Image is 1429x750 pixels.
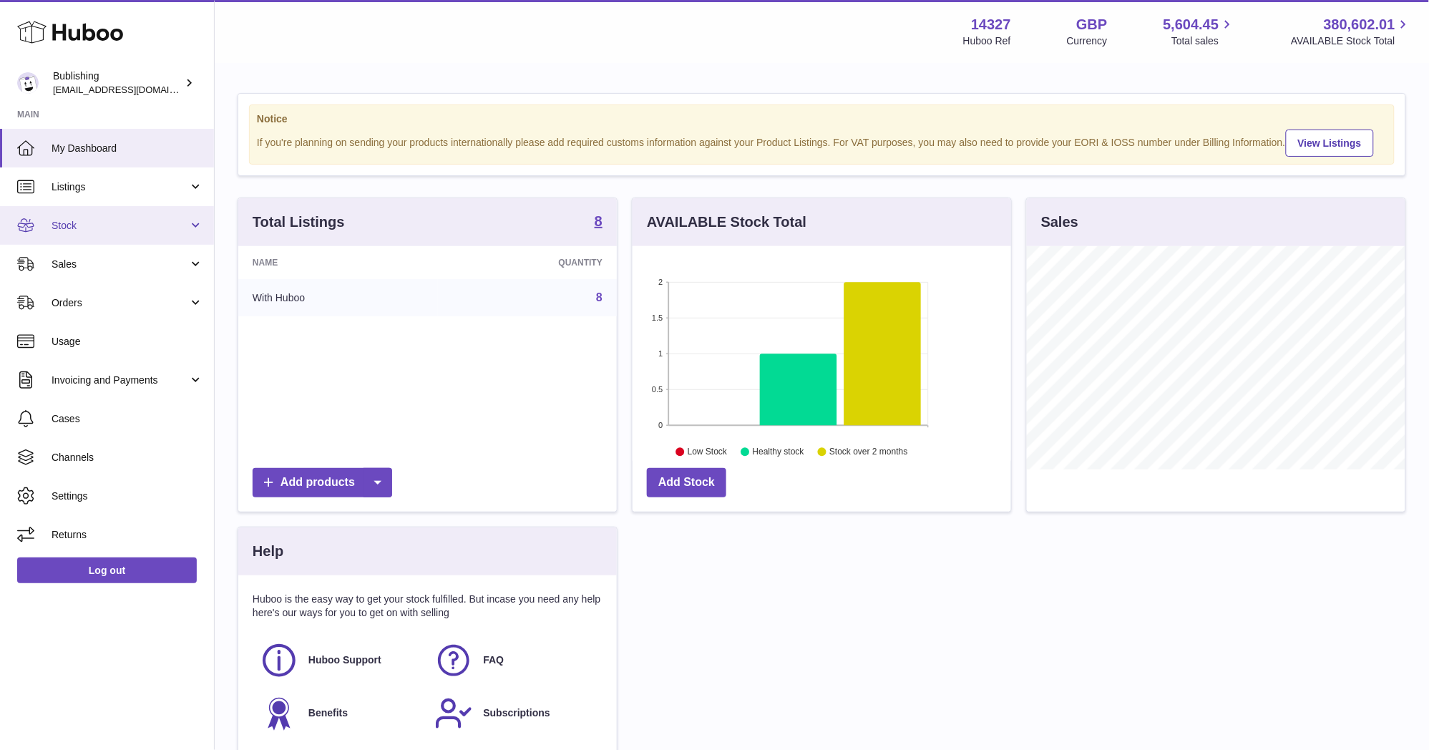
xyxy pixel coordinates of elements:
h3: Total Listings [253,213,345,232]
span: Benefits [308,706,348,720]
text: 0.5 [652,385,663,394]
th: Name [238,246,438,279]
text: 0 [658,421,663,429]
span: Subscriptions [483,706,550,720]
strong: GBP [1076,15,1107,34]
text: Low Stock [688,447,728,457]
span: 5,604.45 [1164,15,1219,34]
span: [EMAIL_ADDRESS][DOMAIN_NAME] [53,84,210,95]
a: Add Stock [647,468,726,497]
a: Benefits [260,694,420,733]
span: My Dashboard [52,142,203,155]
div: Currency [1067,34,1108,48]
span: Returns [52,528,203,542]
a: Subscriptions [434,694,595,733]
th: Quantity [438,246,617,279]
span: Cases [52,412,203,426]
a: 380,602.01 AVAILABLE Stock Total [1291,15,1412,48]
text: 1 [658,349,663,358]
div: Huboo Ref [963,34,1011,48]
span: 380,602.01 [1324,15,1395,34]
strong: 14327 [971,15,1011,34]
text: Healthy stock [753,447,805,457]
td: With Huboo [238,279,438,316]
span: Usage [52,335,203,349]
span: Listings [52,180,188,194]
a: Add products [253,468,392,497]
span: Huboo Support [308,653,381,667]
strong: Notice [257,112,1387,126]
a: FAQ [434,641,595,680]
span: AVAILABLE Stock Total [1291,34,1412,48]
span: FAQ [483,653,504,667]
span: Orders [52,296,188,310]
span: Stock [52,219,188,233]
strong: 8 [595,214,603,228]
span: Settings [52,490,203,503]
a: View Listings [1286,130,1374,157]
h3: AVAILABLE Stock Total [647,213,806,232]
text: 1.5 [652,313,663,322]
a: 5,604.45 Total sales [1164,15,1236,48]
span: Sales [52,258,188,271]
a: 8 [595,214,603,231]
div: If you're planning on sending your products internationally please add required customs informati... [257,127,1387,157]
div: Bublishing [53,69,182,97]
span: Total sales [1171,34,1235,48]
span: Channels [52,451,203,464]
a: Log out [17,557,197,583]
span: Invoicing and Payments [52,374,188,387]
img: maricar@bublishing.com [17,72,39,94]
h3: Help [253,542,283,561]
h3: Sales [1041,213,1078,232]
text: Stock over 2 months [829,447,907,457]
a: 8 [596,291,603,303]
p: Huboo is the easy way to get your stock fulfilled. But incase you need any help here's our ways f... [253,593,603,620]
a: Huboo Support [260,641,420,680]
text: 2 [658,278,663,286]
